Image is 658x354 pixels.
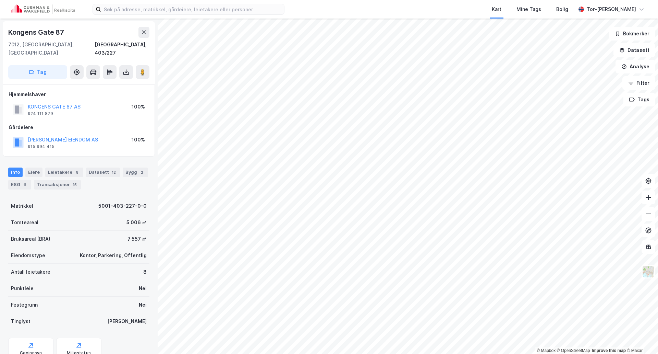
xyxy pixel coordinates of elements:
div: Tomteareal [11,218,38,227]
div: 100% [132,136,145,144]
div: Hjemmelshaver [9,90,149,99]
div: Leietakere [45,168,83,177]
div: 8 [74,169,81,176]
div: 12 [110,169,117,176]
div: Info [8,168,23,177]
a: Improve this map [592,348,626,353]
div: Tinglyst [11,317,31,326]
div: Kontor, Parkering, Offentlig [80,251,147,260]
a: Mapbox [537,348,556,353]
div: Nei [139,284,147,293]
div: Matrikkel [11,202,33,210]
button: Tag [8,65,67,79]
button: Datasett [613,43,655,57]
div: Transaksjoner [34,180,81,190]
img: Z [642,265,655,278]
button: Analyse [616,60,655,73]
div: 915 994 415 [28,144,54,149]
div: 100% [132,103,145,111]
div: Datasett [86,168,120,177]
div: Kontrollprogram for chat [624,321,658,354]
iframe: Chat Widget [624,321,658,354]
div: 8 [143,268,147,276]
div: 2 [138,169,145,176]
div: 924 111 879 [28,111,53,116]
div: Punktleie [11,284,34,293]
div: Festegrunn [11,301,38,309]
div: 15 [71,181,78,188]
div: ESG [8,180,31,190]
div: 6 [22,181,28,188]
a: OpenStreetMap [557,348,590,353]
div: Nei [139,301,147,309]
div: 5 006 ㎡ [126,218,147,227]
div: Eiere [25,168,42,177]
div: Antall leietakere [11,268,50,276]
input: Søk på adresse, matrikkel, gårdeiere, leietakere eller personer [101,4,284,14]
div: Mine Tags [516,5,541,13]
div: [GEOGRAPHIC_DATA], 403/227 [95,41,149,57]
div: [PERSON_NAME] [107,317,147,326]
img: cushman-wakefield-realkapital-logo.202ea83816669bd177139c58696a8fa1.svg [11,4,76,14]
div: Kongens Gate 87 [8,27,65,38]
div: Bygg [123,168,148,177]
div: 5001-403-227-0-0 [98,202,147,210]
div: Bolig [556,5,568,13]
div: Kart [492,5,501,13]
button: Tags [623,93,655,106]
div: 7 557 ㎡ [127,235,147,243]
div: Bruksareal (BRA) [11,235,50,243]
div: 7012, [GEOGRAPHIC_DATA], [GEOGRAPHIC_DATA] [8,41,95,57]
div: Gårdeiere [9,123,149,132]
button: Bokmerker [609,27,655,41]
div: Tor-[PERSON_NAME] [587,5,636,13]
div: Eiendomstype [11,251,45,260]
button: Filter [622,76,655,90]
